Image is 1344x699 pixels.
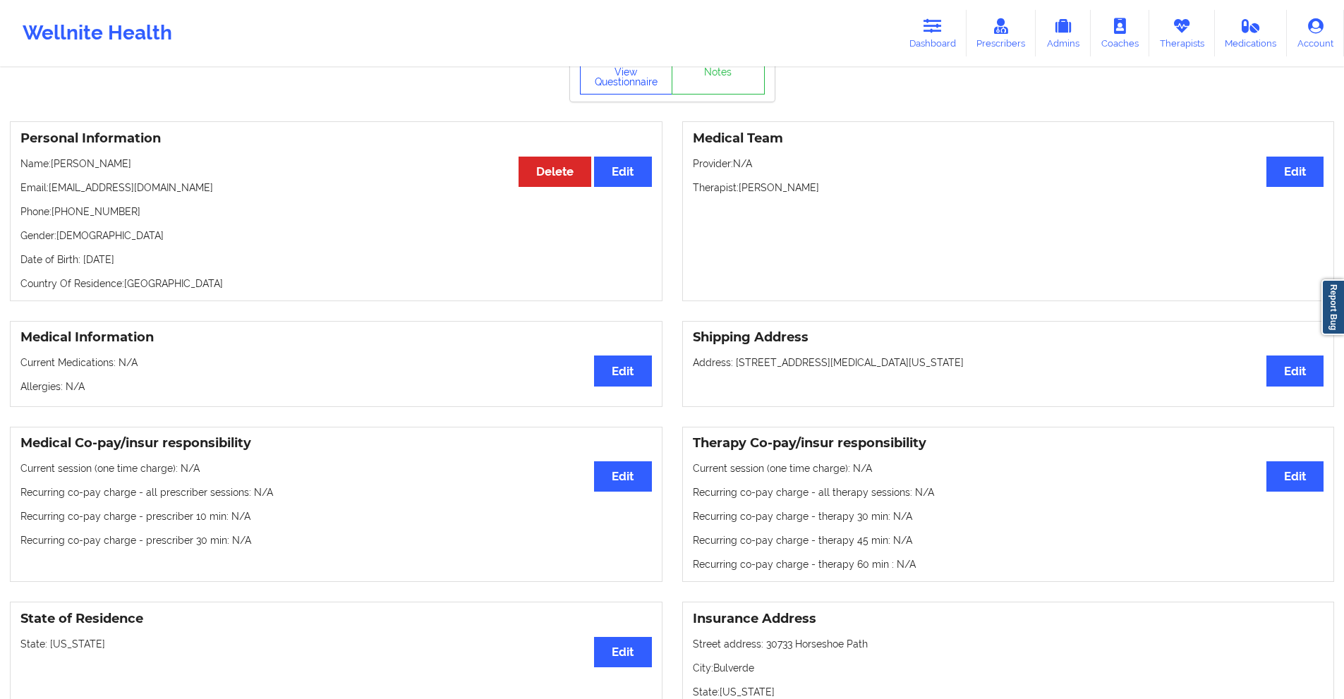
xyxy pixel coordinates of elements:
p: State: [US_STATE] [20,637,652,651]
button: Edit [1266,157,1324,187]
p: Address: [STREET_ADDRESS][MEDICAL_DATA][US_STATE] [693,355,1324,370]
p: Recurring co-pay charge - all prescriber sessions : N/A [20,485,652,499]
button: Edit [1266,461,1324,492]
h3: Medical Co-pay/insur responsibility [20,435,652,451]
p: Therapist: [PERSON_NAME] [693,181,1324,195]
p: Recurring co-pay charge - therapy 60 min : N/A [693,557,1324,571]
button: Edit [594,637,651,667]
p: Current Medications: N/A [20,355,652,370]
a: Medications [1215,10,1288,56]
p: Name: [PERSON_NAME] [20,157,652,171]
p: Recurring co-pay charge - therapy 30 min : N/A [693,509,1324,523]
button: Edit [594,355,651,386]
button: View Questionnaire [580,59,673,95]
p: Recurring co-pay charge - prescriber 30 min : N/A [20,533,652,547]
p: Current session (one time charge): N/A [20,461,652,475]
p: Recurring co-pay charge - all therapy sessions : N/A [693,485,1324,499]
a: Prescribers [967,10,1036,56]
p: Allergies: N/A [20,379,652,394]
button: Edit [594,157,651,187]
h3: Medical Information [20,329,652,346]
p: Recurring co-pay charge - prescriber 10 min : N/A [20,509,652,523]
p: Email: [EMAIL_ADDRESS][DOMAIN_NAME] [20,181,652,195]
h3: State of Residence [20,611,652,627]
p: State: [US_STATE] [693,685,1324,699]
p: Current session (one time charge): N/A [693,461,1324,475]
h3: Therapy Co-pay/insur responsibility [693,435,1324,451]
a: Coaches [1091,10,1149,56]
button: Edit [1266,355,1324,386]
p: Country Of Residence: [GEOGRAPHIC_DATA] [20,276,652,291]
a: Report Bug [1321,279,1344,335]
button: Edit [594,461,651,492]
a: Admins [1036,10,1091,56]
p: Street address: 30733 Horseshoe Path [693,637,1324,651]
a: Therapists [1149,10,1215,56]
h3: Medical Team [693,130,1324,147]
h3: Insurance Address [693,611,1324,627]
a: Dashboard [899,10,967,56]
p: Recurring co-pay charge - therapy 45 min : N/A [693,533,1324,547]
p: City: Bulverde [693,661,1324,675]
a: Account [1287,10,1344,56]
button: Delete [519,157,591,187]
h3: Personal Information [20,130,652,147]
p: Phone: [PHONE_NUMBER] [20,205,652,219]
a: Notes [672,59,765,95]
h3: Shipping Address [693,329,1324,346]
p: Gender: [DEMOGRAPHIC_DATA] [20,229,652,243]
p: Provider: N/A [693,157,1324,171]
p: Date of Birth: [DATE] [20,253,652,267]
